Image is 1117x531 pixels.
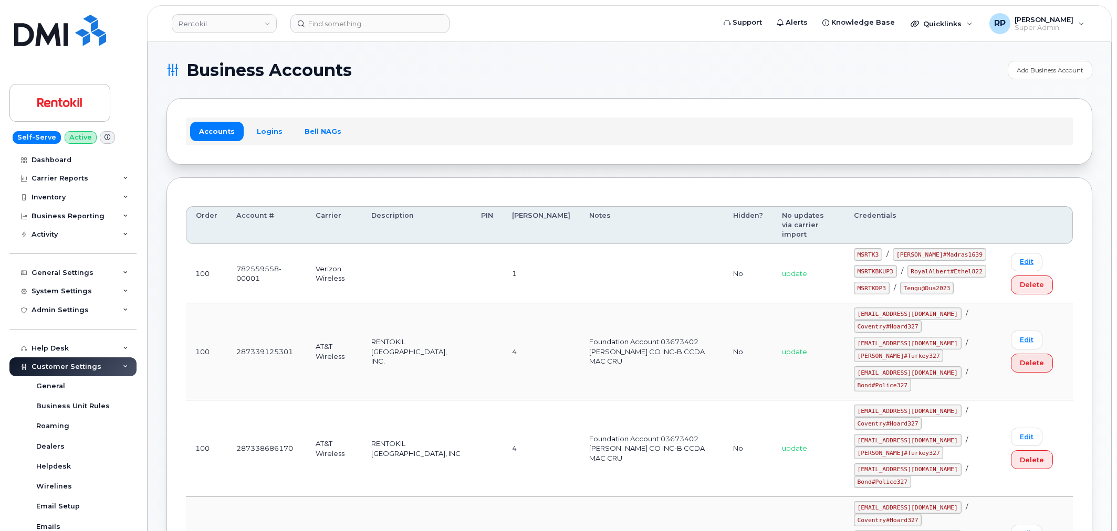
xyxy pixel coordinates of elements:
th: Order [186,206,227,245]
td: 782559558-00001 [227,244,306,303]
code: [EMAIL_ADDRESS][DOMAIN_NAME] [854,366,962,379]
span: update [782,444,807,452]
a: Edit [1011,428,1042,446]
td: Verizon Wireless [306,244,362,303]
th: Account # [227,206,306,245]
code: Coventry#Hoard327 [854,417,922,430]
td: 287339125301 [227,303,306,400]
a: Edit [1011,253,1042,271]
code: [EMAIL_ADDRESS][DOMAIN_NAME] [854,307,962,320]
span: Delete [1020,358,1044,368]
code: [PERSON_NAME]#Madras1639 [893,248,986,261]
button: Delete [1011,275,1053,294]
code: [EMAIL_ADDRESS][DOMAIN_NAME] [854,501,962,514]
th: PIN [472,206,503,245]
th: Hidden? [724,206,772,245]
code: Bond#Police327 [854,476,911,488]
span: / [901,267,903,275]
td: 100 [186,400,227,497]
code: [EMAIL_ADDRESS][DOMAIN_NAME] [854,337,962,349]
td: No [724,244,772,303]
span: / [966,503,968,511]
a: Bell NAGs [296,122,350,141]
a: Add Business Account [1008,61,1092,79]
span: / [894,283,896,292]
td: AT&T Wireless [306,400,362,497]
span: / [966,368,968,376]
th: Carrier [306,206,362,245]
button: Delete [1011,354,1053,373]
iframe: Messenger Launcher [1071,485,1109,523]
th: Description [362,206,472,245]
code: Coventry#Hoard327 [854,514,922,526]
th: Credentials [844,206,1001,245]
span: / [966,406,968,415]
td: Foundation Account:03673402 [PERSON_NAME] CO INC-B CCDA MAC CRU [580,303,724,400]
td: RENTOKIL [GEOGRAPHIC_DATA], INC [362,400,472,497]
td: Foundation Account:03673402 [PERSON_NAME] CO INC-B CCDA MAC CRU [580,400,724,497]
td: 4 [503,303,580,400]
td: No [724,303,772,400]
code: [PERSON_NAME]#Turkey327 [854,349,944,362]
th: Notes [580,206,724,245]
span: update [782,269,807,278]
span: Delete [1020,280,1044,290]
span: / [886,250,889,258]
code: Coventry#Hoard327 [854,320,922,333]
code: MSRTKBKUP3 [854,265,897,278]
span: update [782,347,807,356]
button: Delete [1011,450,1053,469]
th: No updates via carrier import [772,206,844,245]
a: Logins [248,122,291,141]
td: RENTOKIL [GEOGRAPHIC_DATA], INC. [362,303,472,400]
code: MSRTKDP3 [854,282,890,294]
td: 4 [503,400,580,497]
code: [EMAIL_ADDRESS][DOMAIN_NAME] [854,405,962,417]
code: RoyalAlbert#Ethel822 [907,265,986,278]
code: [PERSON_NAME]#Turkey327 [854,447,944,459]
a: Edit [1011,331,1042,349]
span: / [966,436,968,444]
a: Accounts [190,122,244,141]
td: 100 [186,303,227,400]
code: Tengu@Dua2023 [900,282,954,294]
code: [EMAIL_ADDRESS][DOMAIN_NAME] [854,463,962,476]
span: / [966,464,968,473]
td: AT&T Wireless [306,303,362,400]
td: 287338686170 [227,400,306,497]
code: MSRTK3 [854,248,882,261]
span: / [966,338,968,347]
span: Delete [1020,455,1044,465]
td: No [724,400,772,497]
td: 100 [186,244,227,303]
th: [PERSON_NAME] [503,206,580,245]
span: Business Accounts [186,62,352,78]
code: [EMAIL_ADDRESS][DOMAIN_NAME] [854,434,962,447]
code: Bond#Police327 [854,379,911,391]
span: / [966,309,968,317]
td: 1 [503,244,580,303]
